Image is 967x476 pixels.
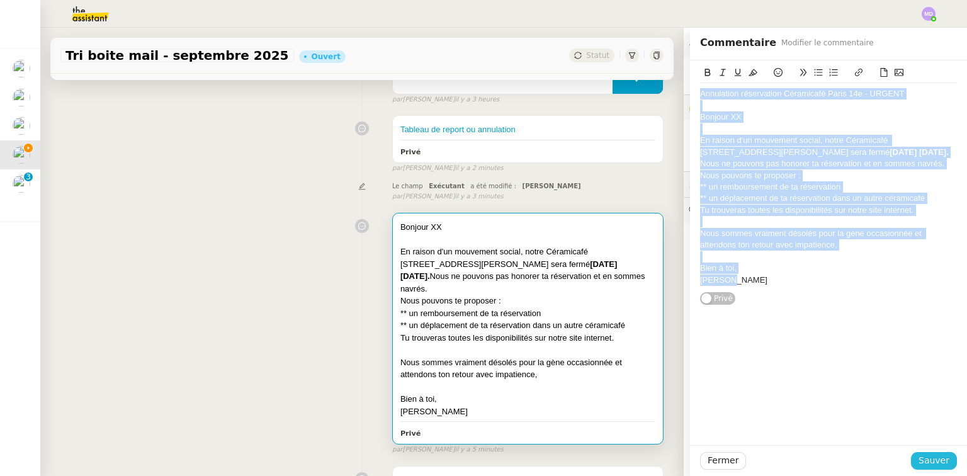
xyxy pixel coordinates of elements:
[400,356,655,381] div: Nous sommes vraiment désolés pour la gène occasionnée et attendons ton retour avec impatience,
[700,452,746,470] button: Fermer
[455,445,504,455] span: il y a 5 minutes
[911,452,957,470] button: Sauver
[312,53,341,60] div: Ouvert
[400,148,421,156] b: Privé
[13,117,30,135] img: users%2F9mvJqJUvllffspLsQzytnd0Nt4c2%2Favatar%2F82da88e3-d90d-4e39-b37d-dcb7941179ae
[700,292,735,305] button: Privé
[523,183,581,190] span: [PERSON_NAME]
[13,175,30,193] img: users%2FDBF5gIzOT6MfpzgDQC7eMkIK8iA3%2Favatar%2Fd943ca6c-06ba-4e73-906b-d60e05e423d3
[455,94,500,105] span: il y a 3 heures
[392,163,504,174] small: [PERSON_NAME]
[708,453,738,468] span: Fermer
[400,332,655,344] div: Tu trouveras toutes les disponibilités sur notre site internet.
[429,183,465,190] span: Exécutant
[922,7,936,21] img: svg
[26,173,31,184] p: 3
[392,94,499,105] small: [PERSON_NAME]
[700,263,957,274] div: Bien à toi,
[400,393,655,405] div: Bien à toi,
[700,135,957,158] div: En raison d'un mouvement social, notre Céramicafé [STREET_ADDRESS][PERSON_NAME] sera fermé
[65,49,289,62] span: Tri boite mail - septembre 2025
[400,405,655,418] div: [PERSON_NAME]
[13,89,30,106] img: users%2FUWPTPKITw0gpiMilXqRXG5g9gXH3%2Favatar%2F405ab820-17f5-49fd-8f81-080694535f4d
[684,33,967,57] div: ⚙️Procédures
[700,88,957,99] div: Annulation réservation Céramicafé Paris 14e - URGENT
[392,191,403,202] span: par
[586,51,609,60] span: Statut
[392,183,423,190] span: Le champ
[392,163,403,174] span: par
[400,246,655,295] div: En raison d'un mouvement social, notre Céramicafé [STREET_ADDRESS][PERSON_NAME] sera fermé Nous n...
[700,181,957,193] div: ** un remboursement de ta réservation
[392,191,504,202] small: [PERSON_NAME]
[700,158,957,169] div: Nous ne pouvons pas honorer ta réservation et en sommes navrés.
[689,179,790,189] span: ⏲️
[392,445,504,455] small: [PERSON_NAME]
[400,307,655,320] div: ** un remboursement de ta réservation
[700,275,957,286] div: [PERSON_NAME]
[24,173,33,181] nz-badge-sup: 3
[400,221,655,234] div: Bonjour XX
[684,172,967,196] div: ⏲️Tâches 1407:45
[700,170,957,181] div: Nous pouvons te proposer :
[700,205,957,216] div: Tu trouveras toutes les disponibilités sur notre site internet.
[919,453,949,468] span: Sauver
[700,34,776,52] span: Commentaire
[392,94,403,105] span: par
[400,319,655,332] div: ** un déplacement de ta réservation dans un autre céramicafé
[890,147,948,157] strong: [DATE] [DATE].
[700,228,957,251] div: Nous sommes vraiment désolés pour la gène occasionnée et attendons ton retour avec impatience,
[689,205,797,215] span: 💬
[684,198,967,222] div: 💬Commentaires 43
[455,191,504,202] span: il y a 3 minutes
[13,60,30,77] img: users%2FHIWaaSoTa5U8ssS5t403NQMyZZE3%2Favatar%2Fa4be050e-05fa-4f28-bbe7-e7e8e4788720
[400,429,421,438] b: Privé
[689,38,754,52] span: ⚙️
[455,163,504,174] span: il y a 2 minutes
[13,146,30,164] img: users%2F9mvJqJUvllffspLsQzytnd0Nt4c2%2Favatar%2F82da88e3-d90d-4e39-b37d-dcb7941179ae
[400,125,516,134] a: Tableau de report ou annulation
[392,445,403,455] span: par
[700,111,957,123] div: Bonjour XX
[714,292,733,305] span: Privé
[781,37,874,49] span: Modifier le commentaire
[470,183,516,190] span: a été modifié :
[400,295,655,307] div: Nous pouvons te proposer :
[689,100,771,115] span: 🔐
[700,193,957,204] div: ** un déplacement de ta réservation dans un autre céramicafé
[684,95,967,120] div: 🔐Données client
